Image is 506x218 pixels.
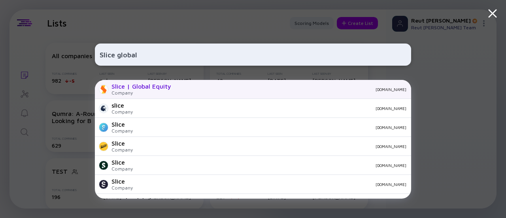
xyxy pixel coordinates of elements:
[111,178,133,185] div: Slice
[139,182,406,187] div: [DOMAIN_NAME]
[111,159,133,166] div: Slice
[177,87,406,92] div: [DOMAIN_NAME]
[111,147,133,153] div: Company
[111,90,171,96] div: Company
[139,125,406,130] div: [DOMAIN_NAME]
[111,197,161,204] div: Simply Global Inc
[139,144,406,149] div: [DOMAIN_NAME]
[139,106,406,111] div: [DOMAIN_NAME]
[111,109,133,115] div: Company
[111,83,171,90] div: Slice | Global Equity
[111,140,133,147] div: Slice
[111,166,133,172] div: Company
[111,185,133,191] div: Company
[111,102,133,109] div: slice
[139,163,406,168] div: [DOMAIN_NAME]
[111,121,133,128] div: Slice
[111,128,133,134] div: Company
[100,47,406,62] input: Search Company or Investor...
